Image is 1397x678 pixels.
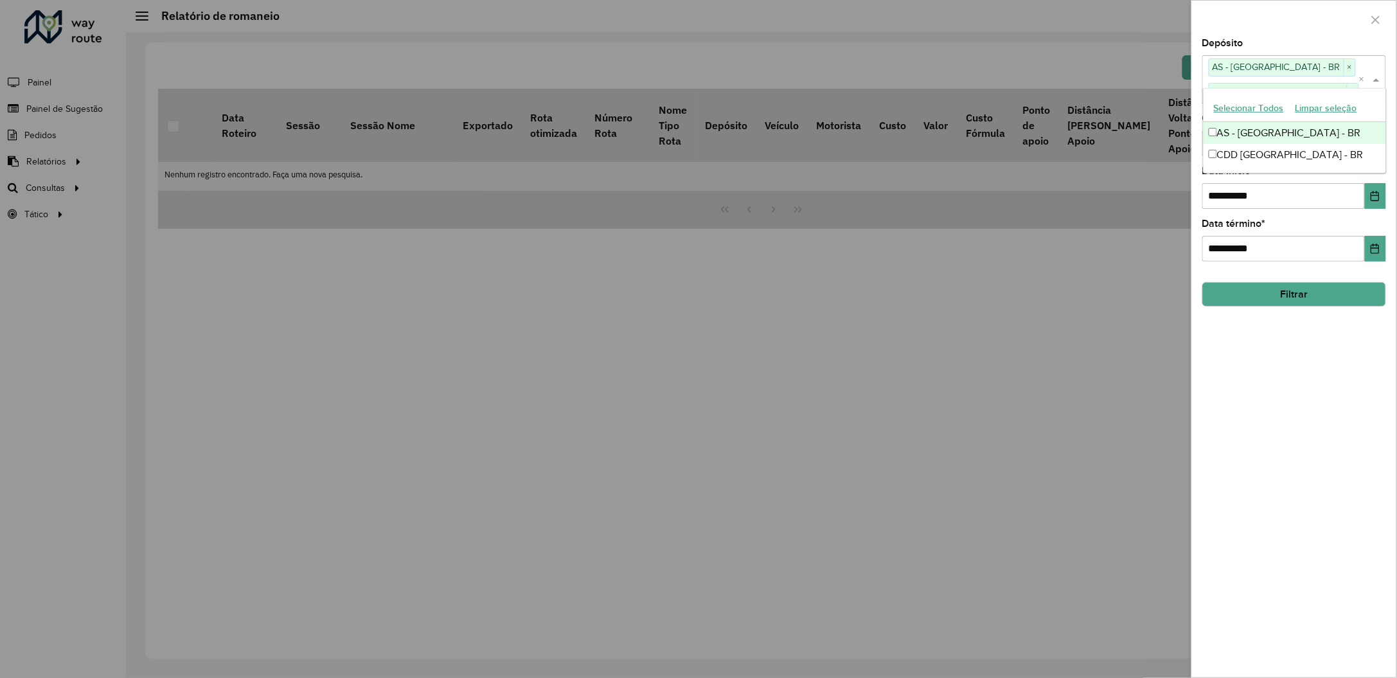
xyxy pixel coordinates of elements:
[1202,282,1386,307] button: Filtrar
[1204,144,1386,166] div: CDD [GEOGRAPHIC_DATA] - BR
[1365,236,1386,262] button: Choose Date
[1208,98,1290,118] button: Selecionar Todos
[1365,183,1386,209] button: Choose Date
[1290,98,1363,118] button: Limpar seleção
[1347,84,1358,100] span: ×
[1344,60,1355,75] span: ×
[1202,216,1266,231] label: Data término
[1209,59,1344,75] span: AS - [GEOGRAPHIC_DATA] - BR
[1204,122,1386,144] div: AS - [GEOGRAPHIC_DATA] - BR
[1209,84,1347,99] span: CDD [GEOGRAPHIC_DATA] - BR
[1203,88,1387,174] ng-dropdown-panel: Options list
[1359,72,1370,87] span: Clear all
[1202,35,1243,51] label: Depósito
